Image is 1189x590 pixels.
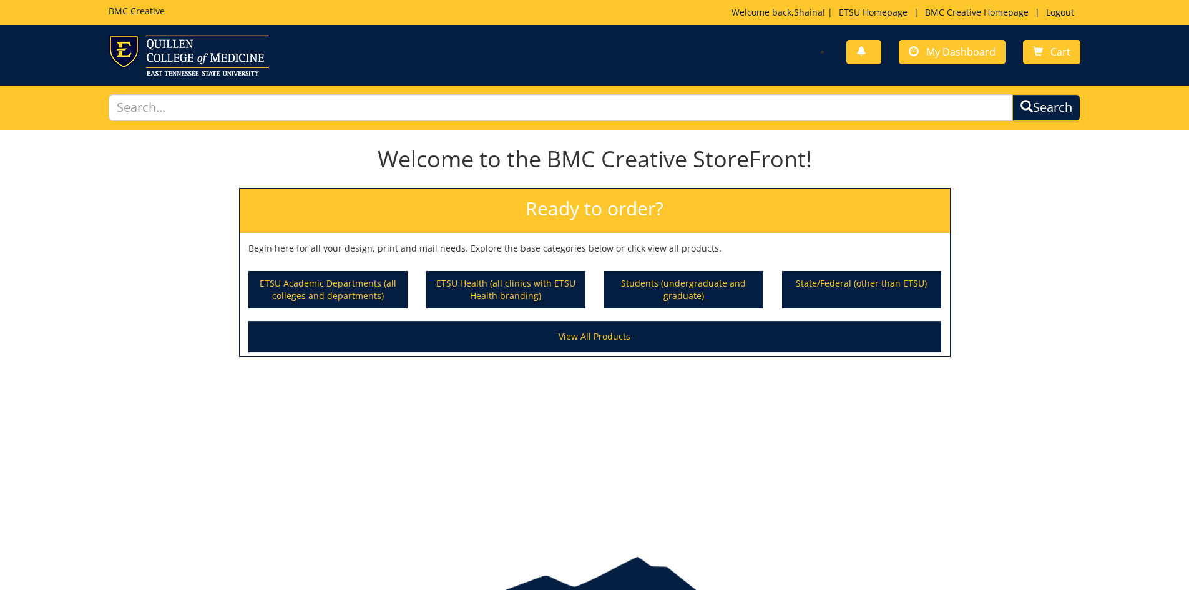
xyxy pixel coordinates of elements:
a: My Dashboard [899,40,1006,64]
h2: Ready to order? [240,189,950,233]
p: Begin here for all your design, print and mail needs. Explore the base categories below or click ... [248,242,941,255]
button: Search [1012,94,1080,121]
p: Welcome back, ! | | | [732,6,1080,19]
span: My Dashboard [926,45,996,59]
a: State/Federal (other than ETSU) [783,272,940,307]
a: ETSU Homepage [833,6,914,18]
a: ETSU Academic Departments (all colleges and departments) [250,272,406,307]
a: BMC Creative Homepage [919,6,1035,18]
h5: BMC Creative [109,6,165,16]
input: Search... [109,94,1014,121]
a: Logout [1040,6,1080,18]
a: ETSU Health (all clinics with ETSU Health branding) [428,272,584,307]
span: Cart [1050,45,1070,59]
img: ETSU logo [109,35,269,76]
a: Students (undergraduate and graduate) [605,272,762,307]
a: Cart [1023,40,1080,64]
a: Shaina [794,6,823,18]
h1: Welcome to the BMC Creative StoreFront! [239,147,951,172]
a: View All Products [248,321,941,352]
